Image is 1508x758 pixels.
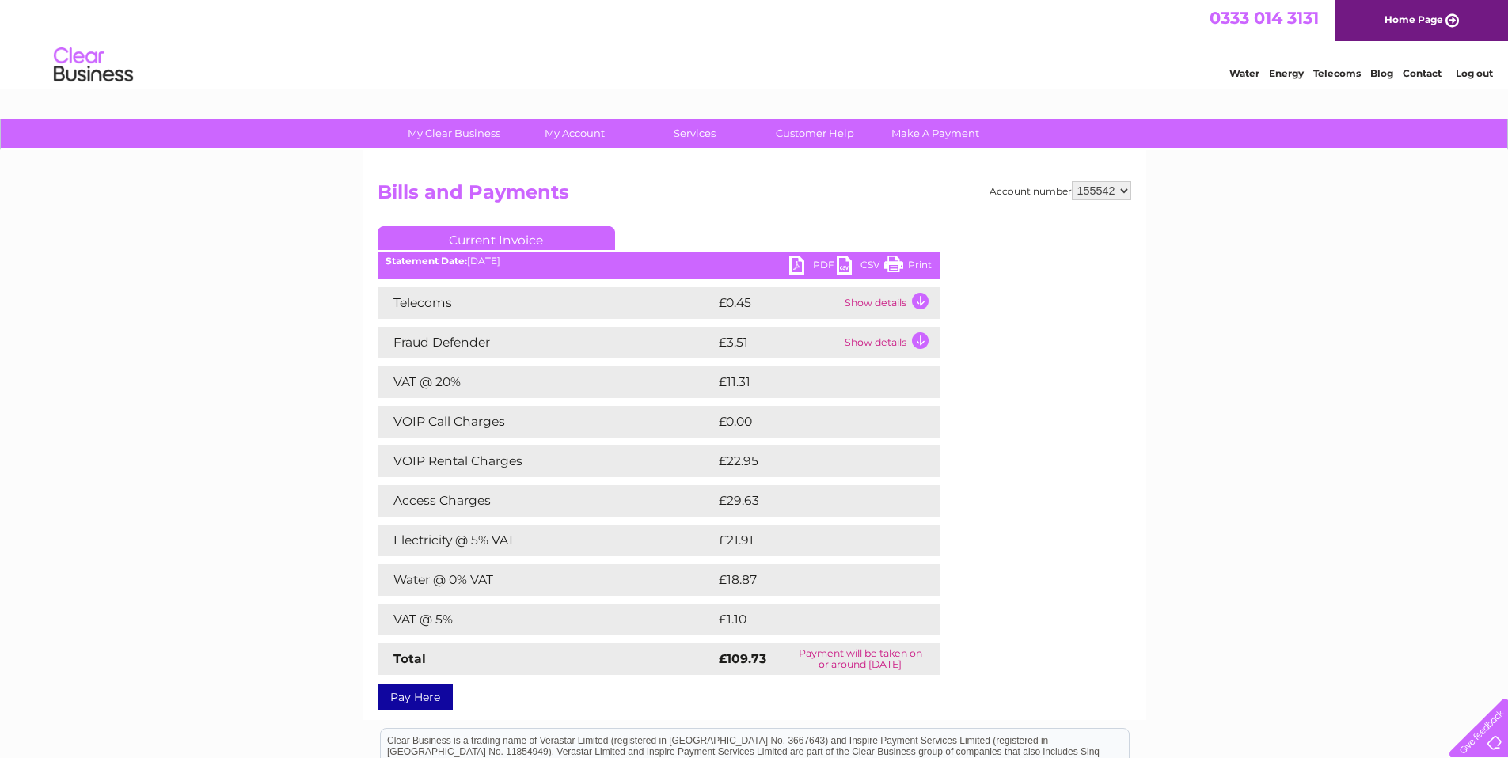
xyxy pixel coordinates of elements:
a: Water [1229,67,1259,79]
a: Current Invoice [378,226,615,250]
td: £11.31 [715,366,902,398]
td: £18.87 [715,564,906,596]
td: Payment will be taken on or around [DATE] [781,643,940,675]
td: VAT @ 20% [378,366,715,398]
a: Telecoms [1313,67,1361,79]
td: Electricity @ 5% VAT [378,525,715,556]
a: Pay Here [378,684,453,710]
td: Fraud Defender [378,327,715,358]
a: Log out [1456,67,1493,79]
td: £21.91 [715,525,905,556]
strong: £109.73 [719,651,766,666]
td: VOIP Rental Charges [378,445,715,477]
b: Statement Date: [386,255,467,267]
td: £29.63 [715,485,908,517]
td: Access Charges [378,485,715,517]
td: Show details [841,287,940,319]
strong: Total [393,651,426,666]
div: Clear Business is a trading name of Verastar Limited (registered in [GEOGRAPHIC_DATA] No. 3667643... [381,9,1129,77]
td: Telecoms [378,287,715,319]
a: 0333 014 3131 [1210,8,1319,28]
a: PDF [789,256,837,279]
a: My Account [509,119,640,148]
a: My Clear Business [389,119,519,148]
td: VAT @ 5% [378,604,715,635]
div: [DATE] [378,256,940,267]
a: Customer Help [750,119,880,148]
td: £1.10 [715,604,898,635]
div: Account number [990,181,1131,200]
a: Contact [1403,67,1442,79]
td: £22.95 [715,445,907,477]
img: logo.png [53,41,134,89]
a: Blog [1370,67,1393,79]
a: Energy [1269,67,1304,79]
td: VOIP Call Charges [378,406,715,438]
td: £0.00 [715,406,903,438]
a: Print [884,256,932,279]
td: £0.45 [715,287,841,319]
a: CSV [837,256,884,279]
td: Water @ 0% VAT [378,564,715,596]
a: Services [629,119,760,148]
td: Show details [841,327,940,358]
h2: Bills and Payments [378,181,1131,211]
a: Make A Payment [870,119,1001,148]
td: £3.51 [715,327,841,358]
